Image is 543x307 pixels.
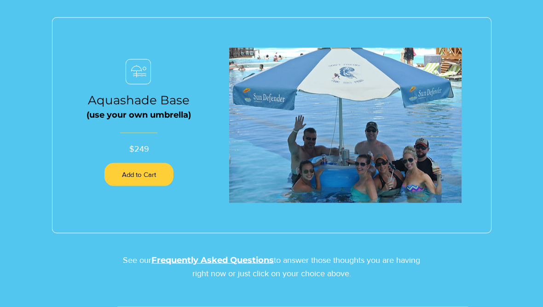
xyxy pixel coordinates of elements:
button: Add to Cart [104,163,173,186]
span: (use your own umbrella) [87,110,191,120]
span: Add to Cart [107,170,171,180]
span: $249 [129,144,149,153]
span: See our to answer those thoughts you are having right now or just click on your choice above. [123,256,420,278]
a: Frequently Asked Questions [151,256,274,265]
img: Sun Denfender Floating Umbrella 19.JPG [229,48,462,203]
span: Aquashade Base [88,93,190,108]
span: Frequently Asked Questions [151,255,274,265]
